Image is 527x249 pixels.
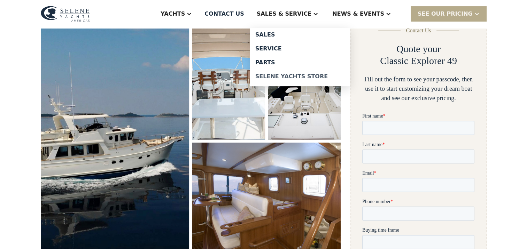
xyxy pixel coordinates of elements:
[41,6,90,22] img: logo
[255,74,344,79] div: Selene Yachts Store
[255,60,344,65] div: Parts
[250,56,350,70] a: Parts
[250,28,350,86] nav: Sales & Service
[250,42,350,56] a: Service
[161,10,185,18] div: Yachts
[255,46,344,51] div: Service
[268,77,341,140] a: open lightbox
[204,10,244,18] div: Contact US
[406,26,431,35] div: Contact Us
[411,6,487,21] div: SEE Our Pricing
[268,77,341,140] img: 50 foot motor yacht
[396,43,441,55] h2: Quote your
[380,55,457,67] h2: Classic Explorer 49
[418,10,473,18] div: SEE Our Pricing
[255,32,344,38] div: Sales
[250,28,350,42] a: Sales
[257,10,311,18] div: Sales & Service
[362,75,474,103] div: Fill out the form to see your passcode, then use it to start customizing your dream boat and see ...
[250,70,350,83] a: Selene Yachts Store
[332,10,384,18] div: News & EVENTS
[192,12,265,140] a: open lightbox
